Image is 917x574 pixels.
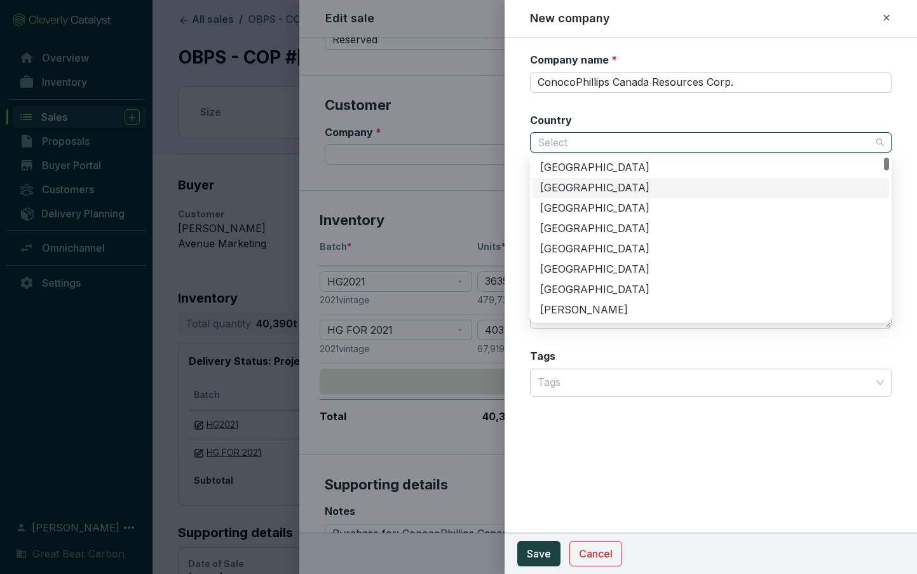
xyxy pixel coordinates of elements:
div: [GEOGRAPHIC_DATA] [540,161,881,175]
label: Tags [530,349,555,363]
div: [GEOGRAPHIC_DATA] [540,181,881,195]
div: Cayman Islands [533,259,889,280]
button: Save [517,541,560,566]
span: Cancel [579,546,613,561]
button: Cancel [569,541,622,566]
div: United States of America [533,158,889,178]
div: Canada [533,178,889,198]
div: Central African Republic [533,280,889,300]
div: [GEOGRAPHIC_DATA] [540,263,881,277]
div: Cabo Verde [533,198,889,219]
div: [GEOGRAPHIC_DATA] [540,242,881,256]
div: [GEOGRAPHIC_DATA] [540,283,881,297]
div: Cambodia [533,219,889,239]
div: [GEOGRAPHIC_DATA] [540,222,881,236]
h2: New company [530,10,610,27]
div: [PERSON_NAME] [540,303,881,317]
div: Cameroon [533,239,889,259]
label: Company name [530,53,617,67]
div: Chad [533,300,889,320]
label: Country [530,113,572,127]
div: [GEOGRAPHIC_DATA] [540,202,881,215]
span: Save [527,546,551,561]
